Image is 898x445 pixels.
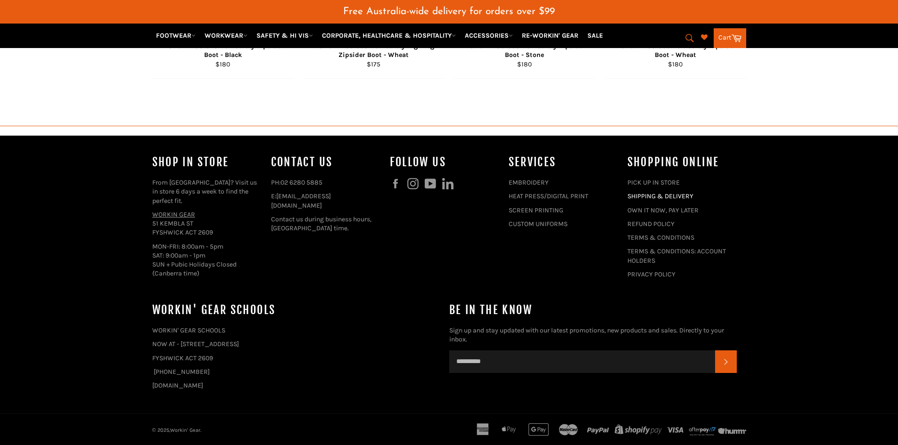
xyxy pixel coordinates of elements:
[170,427,200,433] a: Workin' Gear
[152,354,440,363] p: FYSHWICK ACT 2609
[509,178,549,186] a: EMBROIDERY
[309,60,438,69] div: $175
[460,60,589,69] div: $180
[152,242,262,278] p: MON-FRI: 8:00am - 5pm SAT: 9:00am - 1pm SUN + Pubic Holidays Closed (Canberra time)
[152,210,262,237] p: 51 KEMBLA ST FYSHWICK ACT 2609
[509,154,618,170] h4: services
[718,428,746,434] img: humm_logo_gray.png
[627,178,680,186] a: PICK UP IN STORE
[627,154,737,170] h4: SHOPPING ONLINE
[627,247,726,264] a: TERMS & CONDITIONS: ACCOUNT HOLDERS
[627,206,699,214] a: OWN IT NOW, PAY LATER
[271,178,380,187] p: PH:
[152,178,262,205] p: From [GEOGRAPHIC_DATA]? Visit us in store 6 days a week to find the perfect fit.
[627,234,694,242] a: TERMS & CONDITIONS
[627,192,693,200] a: SHIPPING & DELIVERY
[343,7,555,16] span: Free Australia-wide delivery for orders over $99
[154,368,210,376] a: [PHONE_NUMBER]
[152,302,440,318] h4: WORKIN' GEAR SCHOOLS
[610,60,740,69] div: $180
[253,27,317,44] a: SAFETY & HI VIS
[271,192,380,210] p: E:
[460,41,589,60] div: MONGREL 961060 Non-Safety Zipsider Boot - Stone
[509,220,568,228] a: CUSTOM UNIFORMS
[449,326,737,344] p: Sign up and stay updated with our latest promotions, new products and sales. Directly to your inbox.
[714,28,746,48] a: Cart
[509,192,588,200] a: HEAT PRESS/DIGITAL PRINT
[390,154,499,170] h4: Follow us
[152,154,262,170] h4: Shop In Store
[152,326,225,334] a: WORKIN' GEAR SCHOOLS
[152,210,195,218] a: WORKIN GEAR
[309,41,438,60] div: MONGREL 951050 Non-Safety High Leg Zipsider Boot - Wheat
[152,427,201,433] small: © 2025, .
[461,27,517,44] a: ACCESSORIES
[271,215,380,233] p: Contact us during business hours, [GEOGRAPHIC_DATA] time.
[610,41,740,60] div: MONGREL 961050 Non-Safety Zipsider Boot - Wheat
[318,27,460,44] a: CORPORATE, HEALTHCARE & HOSPITALITY
[271,154,380,170] h4: Contact Us
[201,27,251,44] a: WORKWEAR
[688,426,717,436] img: Afterpay-Logo-on-dark-bg_large.png
[449,302,737,318] h4: Be in the know
[627,220,675,228] a: REFUND POLICY
[584,27,607,44] a: SALE
[152,340,440,348] p: NOW AT - [STREET_ADDRESS]
[152,381,203,389] a: [DOMAIN_NAME]
[518,27,582,44] a: RE-WORKIN' GEAR
[152,27,199,44] a: FOOTWEAR
[158,60,288,69] div: $180
[271,192,331,209] a: [EMAIL_ADDRESS][DOMAIN_NAME]
[158,41,288,60] div: MONGREL 961020 Non-Safety Zipsider Boot - Black
[627,270,676,278] a: PRIVACY POLICY
[280,178,322,186] a: 02 6280 5885
[509,206,563,214] a: SCREEN PRINTING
